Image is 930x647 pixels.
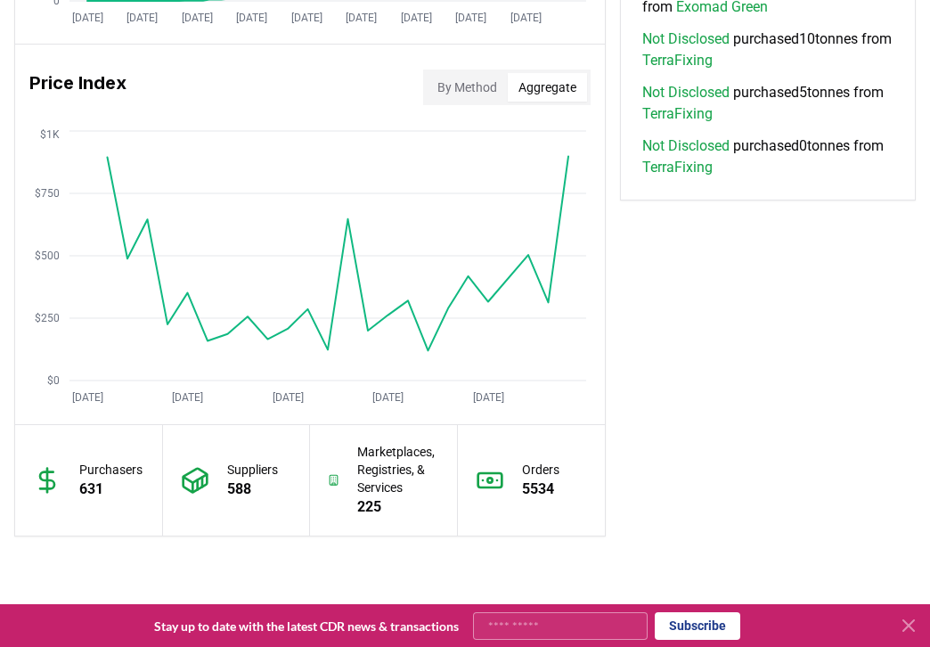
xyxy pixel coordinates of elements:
p: Suppliers [227,461,278,479]
tspan: [DATE] [126,12,158,24]
tspan: $500 [35,250,60,262]
tspan: [DATE] [346,12,377,24]
p: 5534 [522,479,559,500]
button: Aggregate [508,73,587,102]
span: purchased 0 tonnes from [642,135,893,178]
tspan: [DATE] [455,12,486,24]
tspan: [DATE] [236,12,267,24]
a: Not Disclosed [642,29,730,50]
tspan: $250 [35,312,60,324]
tspan: [DATE] [172,391,203,404]
a: TerraFixing [642,103,713,125]
tspan: [DATE] [291,12,322,24]
tspan: $0 [47,374,60,387]
tspan: $1K [40,128,60,141]
a: Not Disclosed [642,135,730,157]
p: Orders [522,461,559,479]
span: purchased 10 tonnes from [642,29,893,71]
p: Marketplaces, Registries, & Services [357,443,438,496]
tspan: $750 [35,187,60,200]
a: TerraFixing [642,157,713,178]
span: purchased 5 tonnes from [642,82,893,125]
button: By Method [427,73,508,102]
p: 225 [357,496,438,518]
tspan: [DATE] [182,12,213,24]
a: Not Disclosed [642,82,730,103]
tspan: [DATE] [273,391,304,404]
p: 588 [227,479,278,500]
tspan: [DATE] [473,391,504,404]
p: 631 [79,479,143,500]
a: TerraFixing [642,50,713,71]
h3: Price Index [29,70,126,105]
tspan: [DATE] [72,12,103,24]
tspan: [DATE] [510,12,542,24]
tspan: [DATE] [401,12,432,24]
tspan: [DATE] [372,391,404,404]
tspan: [DATE] [72,391,103,404]
p: Purchasers [79,461,143,479]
